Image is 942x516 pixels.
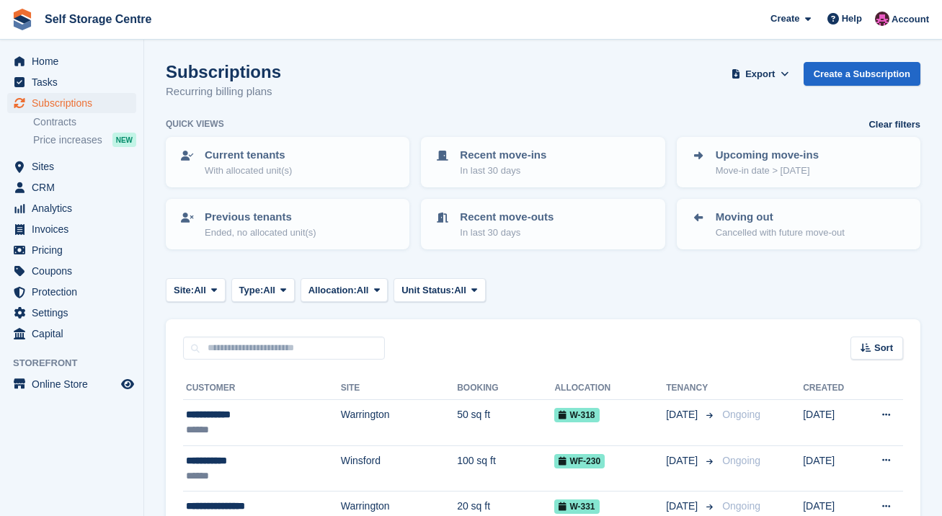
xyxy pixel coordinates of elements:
th: Created [803,377,861,400]
a: Recent move-outs In last 30 days [422,200,663,248]
a: Clear filters [868,117,920,132]
span: Invoices [32,219,118,239]
button: Site: All [166,278,226,302]
span: All [194,283,206,298]
a: Previous tenants Ended, no allocated unit(s) [167,200,408,248]
p: Move-in date > [DATE] [716,164,819,178]
a: menu [7,374,136,394]
a: Create a Subscription [804,62,920,86]
p: Upcoming move-ins [716,147,819,164]
span: Create [770,12,799,26]
span: Sites [32,156,118,177]
a: Self Storage Centre [39,7,157,31]
a: menu [7,177,136,197]
td: [DATE] [803,445,861,491]
p: Recurring billing plans [166,84,281,100]
a: Current tenants With allocated unit(s) [167,138,408,186]
th: Allocation [554,377,666,400]
a: Contracts [33,115,136,129]
th: Booking [457,377,554,400]
p: Moving out [716,209,845,226]
span: Home [32,51,118,71]
p: Recent move-ins [460,147,546,164]
span: Tasks [32,72,118,92]
span: Allocation: [308,283,357,298]
button: Export [729,62,792,86]
span: CRM [32,177,118,197]
span: [DATE] [666,407,701,422]
a: menu [7,240,136,260]
span: All [263,283,275,298]
img: Ben Scott [875,12,889,26]
span: Help [842,12,862,26]
span: Export [745,67,775,81]
span: Settings [32,303,118,323]
span: [DATE] [666,453,701,468]
th: Site [341,377,457,400]
span: [DATE] [666,499,701,514]
button: Unit Status: All [394,278,485,302]
span: Subscriptions [32,93,118,113]
span: Ongoing [722,455,760,466]
p: Cancelled with future move-out [716,226,845,240]
span: Price increases [33,133,102,147]
span: W-331 [554,499,599,514]
span: All [454,283,466,298]
span: Coupons [32,261,118,281]
div: NEW [112,133,136,147]
span: Type: [239,283,264,298]
span: Unit Status: [401,283,454,298]
span: Site: [174,283,194,298]
p: In last 30 days [460,164,546,178]
span: Protection [32,282,118,302]
span: Capital [32,324,118,344]
span: W-318 [554,408,599,422]
a: Upcoming move-ins Move-in date > [DATE] [678,138,919,186]
a: menu [7,219,136,239]
span: Storefront [13,356,143,370]
span: Online Store [32,374,118,394]
a: Moving out Cancelled with future move-out [678,200,919,248]
button: Allocation: All [301,278,388,302]
span: Analytics [32,198,118,218]
th: Tenancy [666,377,716,400]
td: Winsford [341,445,457,491]
span: Account [892,12,929,27]
a: menu [7,156,136,177]
td: Warrington [341,400,457,446]
th: Customer [183,377,341,400]
a: menu [7,51,136,71]
td: 100 sq ft [457,445,554,491]
a: menu [7,282,136,302]
p: Previous tenants [205,209,316,226]
a: menu [7,93,136,113]
a: menu [7,72,136,92]
a: Price increases NEW [33,132,136,148]
p: Current tenants [205,147,292,164]
h1: Subscriptions [166,62,281,81]
p: With allocated unit(s) [205,164,292,178]
a: Preview store [119,375,136,393]
a: menu [7,303,136,323]
button: Type: All [231,278,295,302]
span: Ongoing [722,500,760,512]
img: stora-icon-8386f47178a22dfd0bd8f6a31ec36ba5ce8667c1dd55bd0f319d3a0aa187defe.svg [12,9,33,30]
span: WF-230 [554,454,605,468]
span: All [357,283,369,298]
span: Pricing [32,240,118,260]
a: menu [7,198,136,218]
a: menu [7,324,136,344]
span: Ongoing [722,409,760,420]
td: 50 sq ft [457,400,554,446]
p: Ended, no allocated unit(s) [205,226,316,240]
td: [DATE] [803,400,861,446]
h6: Quick views [166,117,224,130]
a: menu [7,261,136,281]
span: Sort [874,341,893,355]
a: Recent move-ins In last 30 days [422,138,663,186]
p: Recent move-outs [460,209,554,226]
p: In last 30 days [460,226,554,240]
